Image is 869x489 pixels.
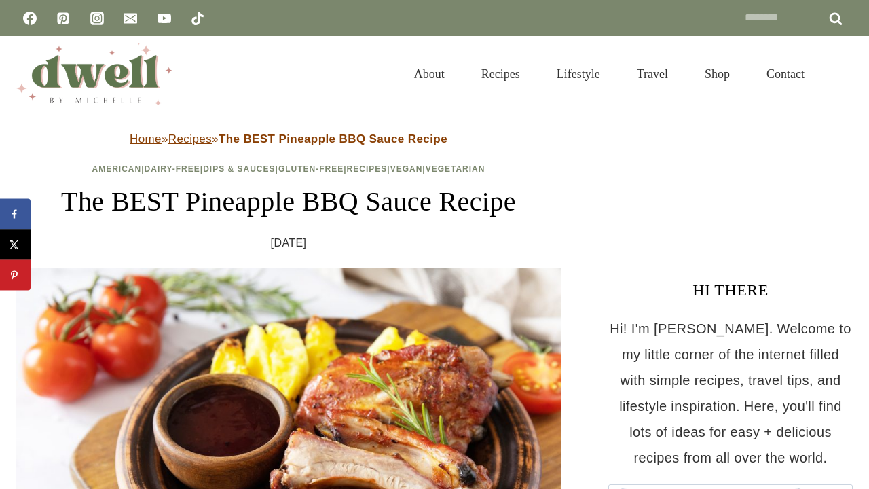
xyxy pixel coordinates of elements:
[396,50,463,98] a: About
[686,50,748,98] a: Shop
[347,164,388,174] a: Recipes
[117,5,144,32] a: Email
[16,43,172,105] img: DWELL by michelle
[271,233,307,253] time: [DATE]
[830,62,853,86] button: View Search Form
[168,132,212,145] a: Recipes
[145,164,200,174] a: Dairy-Free
[151,5,178,32] a: YouTube
[84,5,111,32] a: Instagram
[219,132,447,145] strong: The BEST Pineapple BBQ Sauce Recipe
[748,50,823,98] a: Contact
[16,181,561,222] h1: The BEST Pineapple BBQ Sauce Recipe
[618,50,686,98] a: Travel
[608,316,853,471] p: Hi! I'm [PERSON_NAME]. Welcome to my little corner of the internet filled with simple recipes, tr...
[130,132,162,145] a: Home
[390,164,423,174] a: Vegan
[608,278,853,302] h3: HI THERE
[92,164,142,174] a: American
[130,132,447,145] span: » »
[203,164,275,174] a: Dips & Sauces
[92,164,485,174] span: | | | | | |
[16,5,43,32] a: Facebook
[396,50,823,98] nav: Primary Navigation
[426,164,485,174] a: Vegetarian
[538,50,618,98] a: Lifestyle
[184,5,211,32] a: TikTok
[50,5,77,32] a: Pinterest
[463,50,538,98] a: Recipes
[278,164,344,174] a: Gluten-Free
